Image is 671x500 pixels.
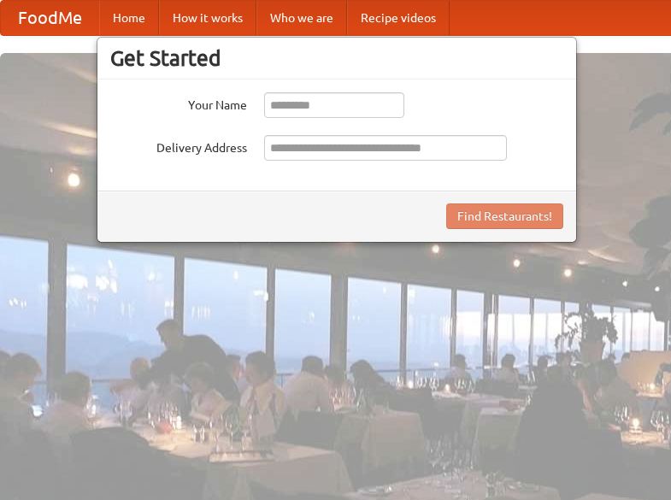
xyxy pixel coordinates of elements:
[256,1,347,35] a: Who we are
[110,135,247,156] label: Delivery Address
[110,92,247,114] label: Your Name
[99,1,159,35] a: Home
[446,203,563,229] button: Find Restaurants!
[110,45,563,71] h3: Get Started
[159,1,256,35] a: How it works
[347,1,450,35] a: Recipe videos
[1,1,99,35] a: FoodMe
